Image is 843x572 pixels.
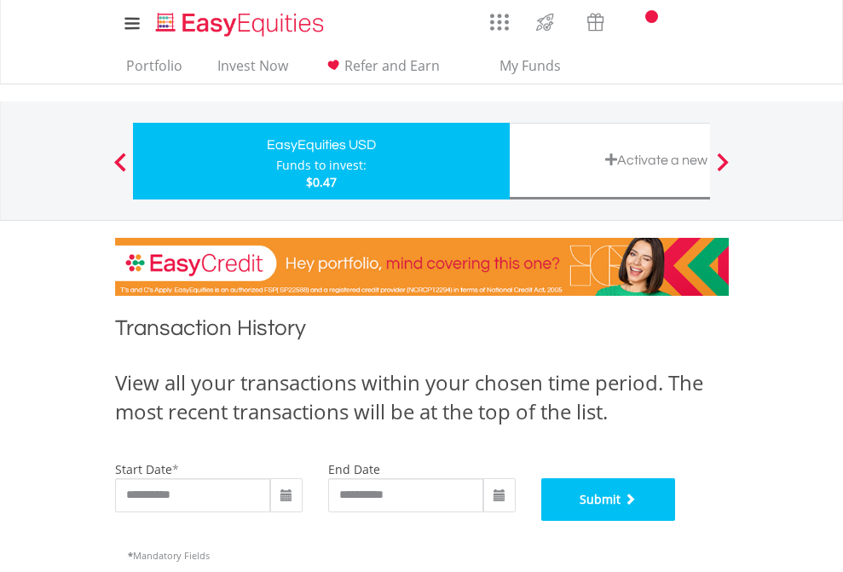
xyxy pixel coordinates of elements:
[531,9,559,36] img: thrive-v2.svg
[115,368,729,427] div: View all your transactions within your chosen time period. The most recent transactions will be a...
[115,313,729,351] h1: Transaction History
[475,55,586,77] span: My Funds
[707,4,751,42] a: My Profile
[479,4,520,32] a: AppsGrid
[664,4,707,38] a: FAQ's and Support
[103,161,137,178] button: Previous
[621,4,664,38] a: Notifications
[128,549,210,562] span: Mandatory Fields
[115,461,172,477] label: start date
[276,157,367,174] div: Funds to invest:
[149,4,331,38] a: Home page
[706,161,740,178] button: Next
[328,461,380,477] label: end date
[119,57,189,84] a: Portfolio
[316,57,447,84] a: Refer and Earn
[541,478,676,521] button: Submit
[490,13,509,32] img: grid-menu-icon.svg
[581,9,609,36] img: vouchers-v2.svg
[306,174,337,190] span: $0.47
[344,56,440,75] span: Refer and Earn
[570,4,621,36] a: Vouchers
[211,57,295,84] a: Invest Now
[153,10,331,38] img: EasyEquities_Logo.png
[143,133,499,157] div: EasyEquities USD
[115,238,729,296] img: EasyCredit Promotion Banner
